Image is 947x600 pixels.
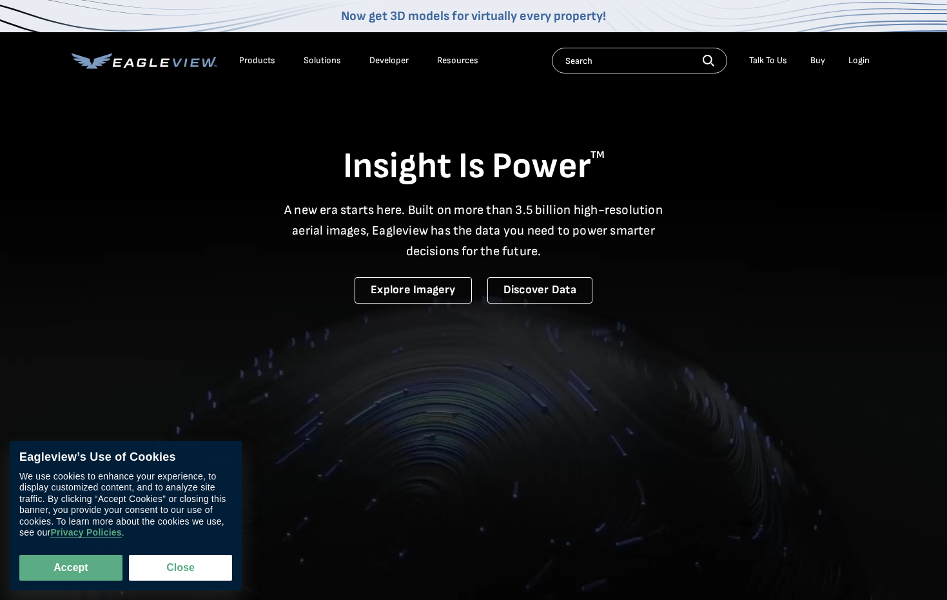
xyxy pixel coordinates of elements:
[848,55,870,66] div: Login
[355,277,472,304] a: Explore Imagery
[129,555,232,581] button: Close
[591,149,605,161] sup: TM
[810,55,825,66] a: Buy
[277,200,671,262] p: A new era starts here. Built on more than 3.5 billion high-resolution aerial images, Eagleview ha...
[19,471,232,539] div: We use cookies to enhance your experience, to display customized content, and to analyze site tra...
[239,55,275,66] div: Products
[749,55,787,66] div: Talk To Us
[304,55,341,66] div: Solutions
[341,8,606,24] a: Now get 3D models for virtually every property!
[552,48,727,73] input: Search
[369,55,409,66] a: Developer
[19,555,122,581] button: Accept
[19,450,232,465] div: Eagleview’s Use of Cookies
[437,55,478,66] div: Resources
[487,277,592,304] a: Discover Data
[72,144,876,189] h1: Insight Is Power
[50,528,121,539] a: Privacy Policies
